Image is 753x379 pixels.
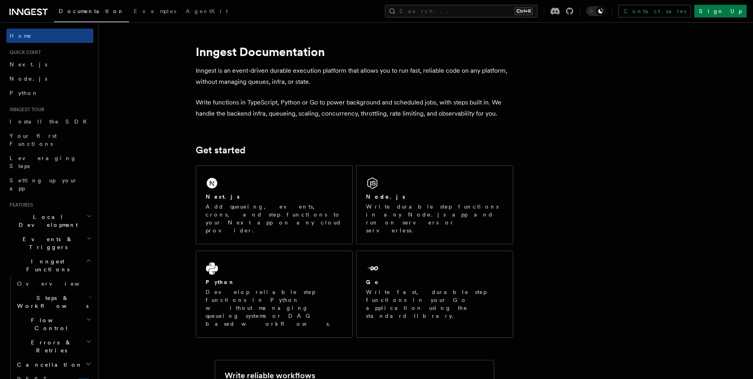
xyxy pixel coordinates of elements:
a: Examples [129,2,181,21]
button: Inngest Functions [6,254,93,277]
span: Node.js [10,75,47,82]
span: Features [6,202,33,208]
a: Next.js [6,57,93,72]
button: Steps & Workflows [14,291,93,313]
span: Inngest tour [6,106,44,113]
span: Steps & Workflows [14,294,89,310]
span: Local Development [6,213,87,229]
button: Errors & Retries [14,335,93,358]
span: Quick start [6,49,41,56]
button: Events & Triggers [6,232,93,254]
a: GoWrite fast, durable step functions in your Go application using the standard library. [356,251,513,338]
span: Next.js [10,61,47,68]
button: Cancellation [14,358,93,372]
button: Toggle dark mode [586,6,605,16]
a: Contact sales [618,5,691,17]
span: Install the SDK [10,118,92,125]
span: AgentKit [186,8,228,14]
p: Write functions in TypeScript, Python or Go to power background and scheduled jobs, with steps bu... [196,97,513,119]
span: Overview [17,280,99,287]
a: AgentKit [181,2,233,21]
span: Examples [134,8,176,14]
p: Inngest is an event-driven durable execution platform that allows you to run fast, reliable code ... [196,65,513,87]
a: Get started [196,145,245,156]
a: Python [6,86,93,100]
a: PythonDevelop reliable step functions in Python without managing queueing systems or DAG based wo... [196,251,353,338]
a: Sign Up [694,5,747,17]
h1: Inngest Documentation [196,44,513,59]
a: Node.js [6,72,93,86]
h2: Go [366,278,380,286]
p: Write durable step functions in any Node.js app and run on servers or serverless. [366,203,503,234]
p: Develop reliable step functions in Python without managing queueing systems or DAG based workflows. [206,288,343,328]
span: Flow Control [14,316,86,332]
span: Errors & Retries [14,338,86,354]
a: Home [6,29,93,43]
a: Next.jsAdd queueing, events, crons, and step functions to your Next app on any cloud provider. [196,165,353,244]
span: Home [10,32,32,40]
h2: Next.js [206,193,240,201]
span: Python [10,90,39,96]
p: Add queueing, events, crons, and step functions to your Next app on any cloud provider. [206,203,343,234]
p: Write fast, durable step functions in your Go application using the standard library. [366,288,503,320]
kbd: Ctrl+K [515,7,533,15]
span: Your first Functions [10,133,57,147]
button: Search...Ctrl+K [385,5,537,17]
span: Inngest Functions [6,257,86,273]
a: Documentation [54,2,129,22]
span: Setting up your app [10,177,78,191]
span: Events & Triggers [6,235,87,251]
span: Leveraging Steps [10,155,77,169]
button: Local Development [6,210,93,232]
a: Setting up your app [6,173,93,195]
a: Node.jsWrite durable step functions in any Node.js app and run on servers or serverless. [356,165,513,244]
a: Install the SDK [6,114,93,129]
button: Flow Control [14,313,93,335]
a: Your first Functions [6,129,93,151]
span: Documentation [59,8,124,14]
h2: Python [206,278,235,286]
a: Overview [14,277,93,291]
h2: Node.js [366,193,405,201]
a: Leveraging Steps [6,151,93,173]
span: Cancellation [14,361,83,369]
